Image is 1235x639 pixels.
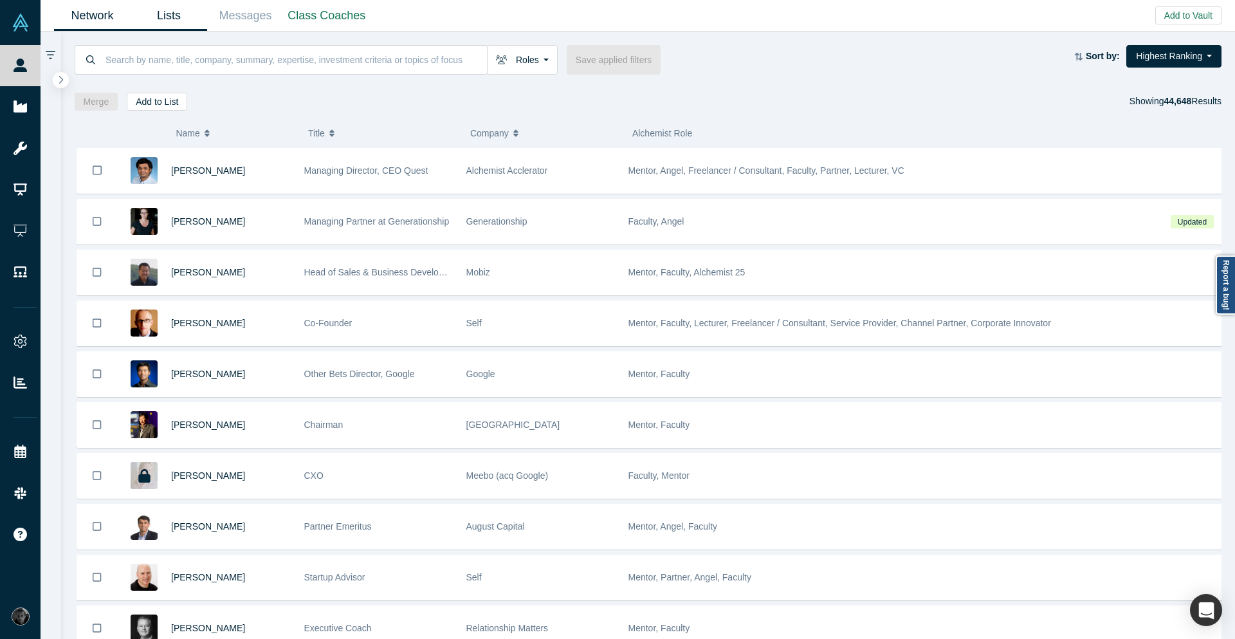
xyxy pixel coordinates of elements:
[1164,96,1191,106] strong: 44,648
[628,165,904,176] span: Mentor, Angel, Freelancer / Consultant, Faculty, Partner, Lecturer, VC
[628,216,684,227] span: Faculty, Angel
[77,148,117,193] button: Bookmark
[466,165,548,176] span: Alchemist Acclerator
[171,216,245,227] a: [PERSON_NAME]
[171,369,245,379] a: [PERSON_NAME]
[628,521,718,532] span: Mentor, Angel, Faculty
[567,45,661,75] button: Save applied filters
[77,505,117,549] button: Bookmark
[487,45,558,75] button: Roles
[1216,255,1235,315] a: Report a bug!
[171,623,245,633] a: [PERSON_NAME]
[131,360,158,387] img: Steven Kan's Profile Image
[628,572,751,582] span: Mentor, Partner, Angel, Faculty
[131,259,158,286] img: Michael Chang's Profile Image
[466,521,525,532] span: August Capital
[12,607,30,625] img: Rami C.'s Account
[304,521,372,532] span: Partner Emeritus
[131,1,207,31] a: Lists
[466,369,495,379] span: Google
[131,208,158,235] img: Rachel Chalmers's Profile Image
[54,1,131,31] a: Network
[466,318,482,328] span: Self
[171,420,245,430] a: [PERSON_NAME]
[131,564,158,591] img: Adam Frankl's Profile Image
[308,120,457,147] button: Title
[171,572,245,582] a: [PERSON_NAME]
[176,120,295,147] button: Name
[77,250,117,295] button: Bookmark
[304,165,428,176] span: Managing Director, CEO Quest
[171,165,245,176] a: [PERSON_NAME]
[308,120,325,147] span: Title
[304,369,415,379] span: Other Bets Director, Google
[304,318,352,328] span: Co-Founder
[1130,93,1221,111] div: Showing
[470,120,619,147] button: Company
[466,623,549,633] span: Relationship Matters
[77,555,117,600] button: Bookmark
[77,454,117,498] button: Bookmark
[466,470,549,481] span: Meebo (acq Google)
[304,572,365,582] span: Startup Advisor
[1086,51,1120,61] strong: Sort by:
[628,267,746,277] span: Mentor, Faculty, Alchemist 25
[127,93,187,111] button: Add to List
[284,1,370,31] a: Class Coaches
[466,267,490,277] span: Mobiz
[304,470,324,481] span: CXO
[207,1,284,31] a: Messages
[77,352,117,396] button: Bookmark
[628,318,1051,328] span: Mentor, Faculty, Lecturer, Freelancer / Consultant, Service Provider, Channel Partner, Corporate ...
[171,267,245,277] a: [PERSON_NAME]
[470,120,509,147] span: Company
[466,420,560,430] span: [GEOGRAPHIC_DATA]
[104,44,487,75] input: Search by name, title, company, summary, expertise, investment criteria or topics of focus
[628,420,690,430] span: Mentor, Faculty
[171,470,245,481] a: [PERSON_NAME]
[131,411,158,438] img: Timothy Chou's Profile Image
[176,120,199,147] span: Name
[304,623,372,633] span: Executive Coach
[1171,215,1213,228] span: Updated
[628,623,690,633] span: Mentor, Faculty
[75,93,118,111] button: Merge
[77,199,117,244] button: Bookmark
[628,470,690,481] span: Faculty, Mentor
[77,403,117,447] button: Bookmark
[171,318,245,328] a: [PERSON_NAME]
[131,157,158,184] img: Gnani Palanikumar's Profile Image
[131,513,158,540] img: Vivek Mehra's Profile Image
[304,216,450,227] span: Managing Partner at Generationship
[304,420,343,430] span: Chairman
[632,128,692,138] span: Alchemist Role
[1155,6,1221,24] button: Add to Vault
[466,572,482,582] span: Self
[1126,45,1221,68] button: Highest Ranking
[304,267,499,277] span: Head of Sales & Business Development (interim)
[1164,96,1221,106] span: Results
[171,521,245,532] a: [PERSON_NAME]
[131,310,158,337] img: Robert Winder's Profile Image
[77,301,117,346] button: Bookmark
[466,216,527,227] span: Generationship
[12,14,30,32] img: Alchemist Vault Logo
[628,369,690,379] span: Mentor, Faculty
